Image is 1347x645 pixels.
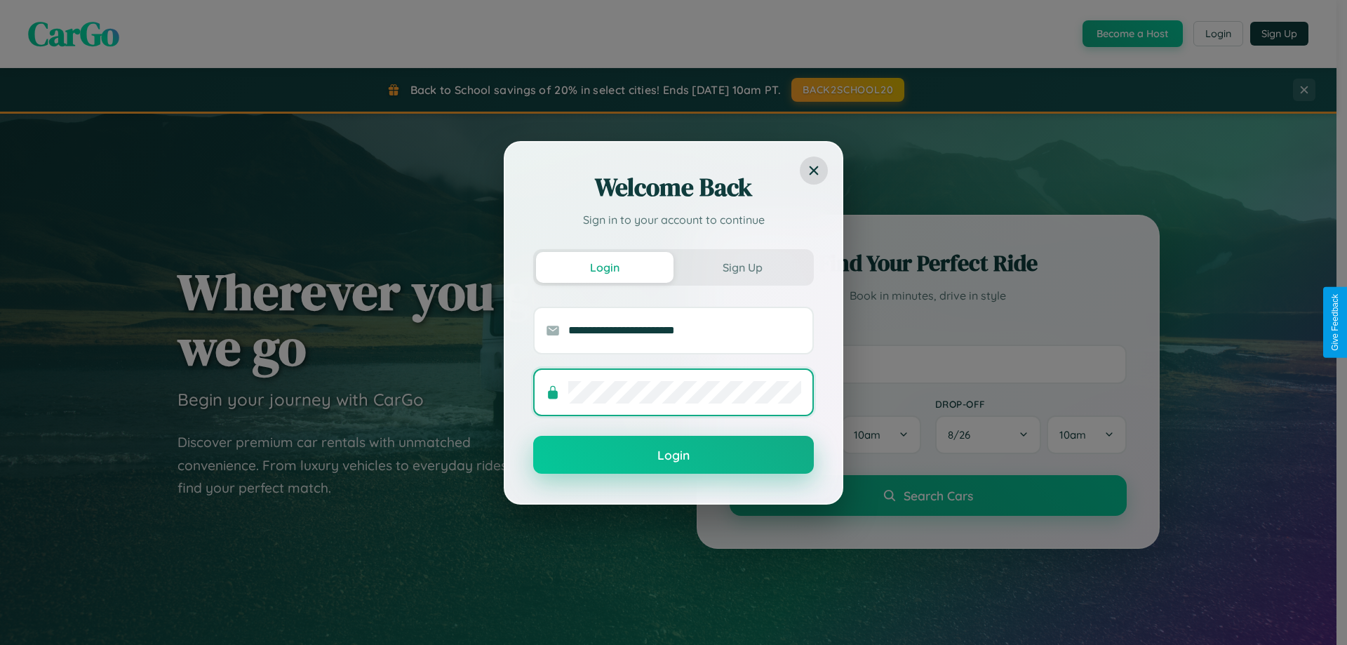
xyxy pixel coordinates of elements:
[673,252,811,283] button: Sign Up
[1330,294,1340,351] div: Give Feedback
[533,171,814,204] h2: Welcome Back
[533,211,814,228] p: Sign in to your account to continue
[533,436,814,474] button: Login
[536,252,673,283] button: Login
